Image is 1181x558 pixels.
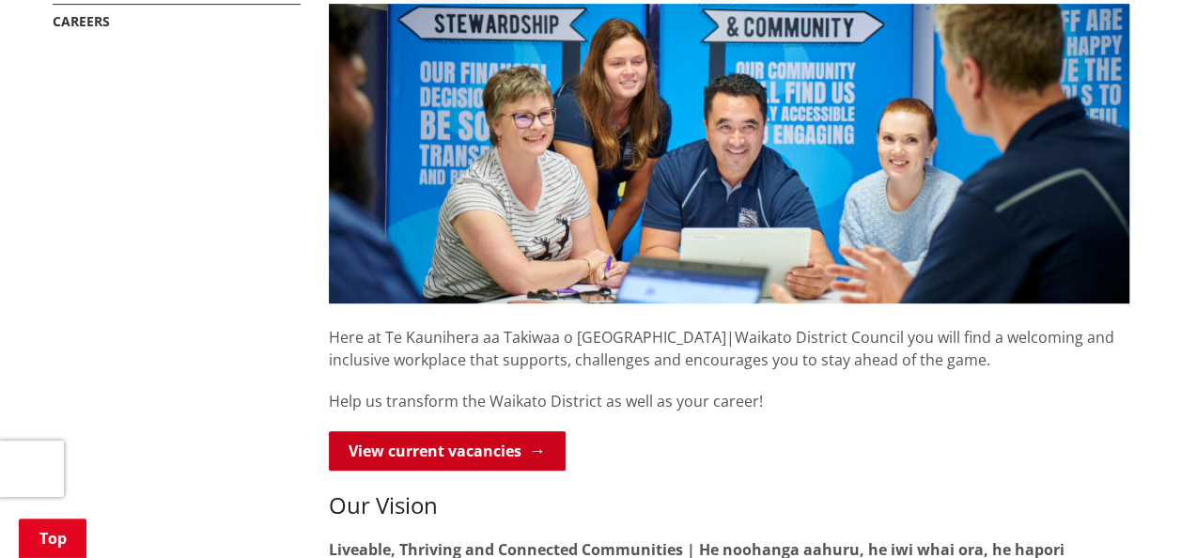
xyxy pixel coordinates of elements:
a: Careers [53,12,110,30]
p: Here at Te Kaunihera aa Takiwaa o [GEOGRAPHIC_DATA]|Waikato District Council you will find a welc... [329,303,1129,371]
iframe: Messenger Launcher [1095,479,1162,547]
p: Help us transform the Waikato District as well as your career! [329,390,1129,412]
img: Ngaaruawaahia staff discussing planning [329,4,1129,303]
a: Top [19,519,86,558]
h3: Our Vision [329,492,1129,519]
a: View current vacancies [329,431,566,471]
